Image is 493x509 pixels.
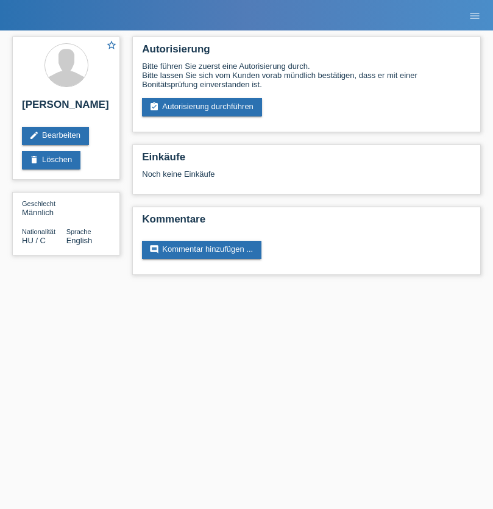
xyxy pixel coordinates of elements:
[142,151,471,169] h2: Einkäufe
[142,98,262,116] a: assignment_turned_inAutorisierung durchführen
[29,130,39,140] i: edit
[142,62,471,89] div: Bitte führen Sie zuerst eine Autorisierung durch. Bitte lassen Sie sich vom Kunden vorab mündlich...
[22,127,89,145] a: editBearbeiten
[142,43,471,62] h2: Autorisierung
[22,99,110,117] h2: [PERSON_NAME]
[469,10,481,22] i: menu
[29,155,39,165] i: delete
[22,199,66,217] div: Männlich
[106,40,117,52] a: star_border
[22,200,55,207] span: Geschlecht
[22,228,55,235] span: Nationalität
[149,244,159,254] i: comment
[142,169,471,188] div: Noch keine Einkäufe
[106,40,117,51] i: star_border
[463,12,487,19] a: menu
[142,241,261,259] a: commentKommentar hinzufügen ...
[66,236,93,245] span: English
[22,151,80,169] a: deleteLöschen
[149,102,159,112] i: assignment_turned_in
[22,236,46,245] span: Ungarn / C / 02.06.1982
[142,213,471,232] h2: Kommentare
[66,228,91,235] span: Sprache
